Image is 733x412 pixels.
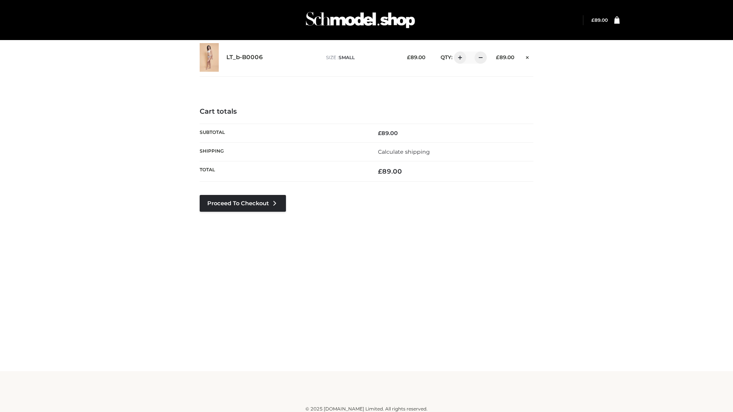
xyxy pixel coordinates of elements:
bdi: 89.00 [378,167,402,175]
bdi: 89.00 [591,17,608,23]
a: Calculate shipping [378,148,430,155]
bdi: 89.00 [378,130,398,137]
img: Schmodel Admin 964 [303,5,418,35]
a: Proceed to Checkout [200,195,286,212]
p: size : [326,54,395,61]
th: Total [200,161,366,182]
a: £89.00 [591,17,608,23]
span: £ [378,167,382,175]
a: Remove this item [522,51,533,61]
th: Shipping [200,142,366,161]
a: LT_b-B0006 [226,54,263,61]
bdi: 89.00 [407,54,425,60]
span: £ [496,54,499,60]
span: SMALL [339,55,355,60]
span: £ [378,130,381,137]
th: Subtotal [200,124,366,142]
span: £ [591,17,594,23]
div: QTY: [433,51,484,64]
span: £ [407,54,410,60]
h4: Cart totals [200,108,533,116]
bdi: 89.00 [496,54,514,60]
